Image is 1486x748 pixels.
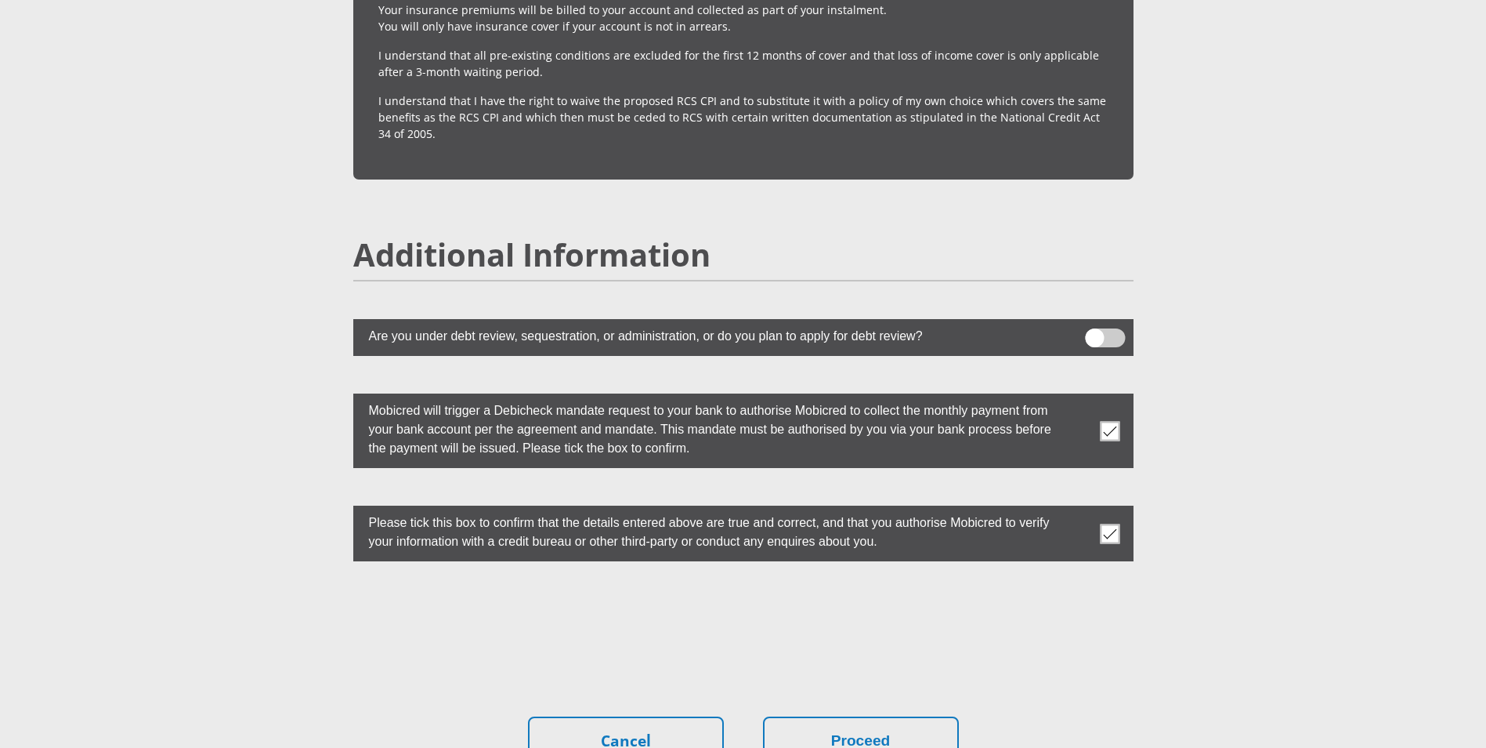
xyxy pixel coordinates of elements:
[353,236,1133,274] h2: Additional Information
[624,599,862,660] iframe: reCAPTCHA
[378,2,1108,34] p: Your insurance premiums will be billed to your account and collected as part of your instalment. ...
[353,506,1055,555] label: Please tick this box to confirm that the details entered above are true and correct, and that you...
[353,319,1055,350] label: Are you under debt review, sequestration, or administration, or do you plan to apply for debt rev...
[378,93,1108,142] p: I understand that I have the right to waive the proposed RCS CPI and to substitute it with a poli...
[378,47,1108,80] p: I understand that all pre-existing conditions are excluded for the first 12 months of cover and t...
[353,394,1055,462] label: Mobicred will trigger a Debicheck mandate request to your bank to authorise Mobicred to collect t...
